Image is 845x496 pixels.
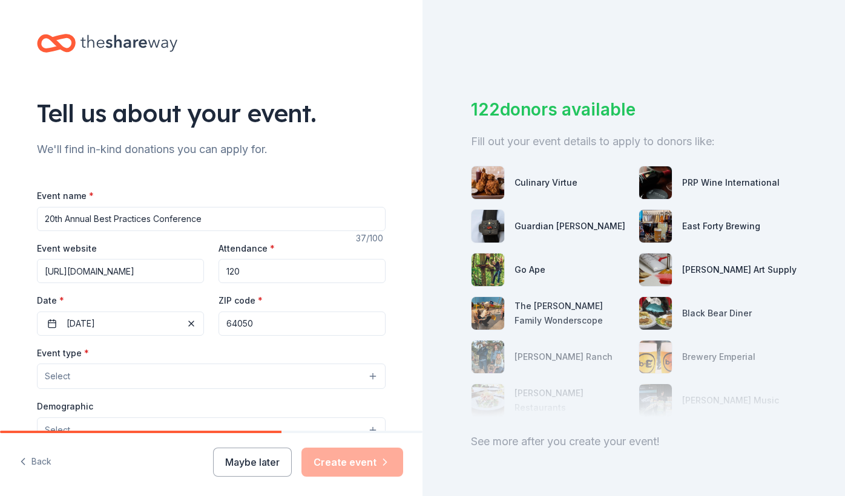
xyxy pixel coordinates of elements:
[37,400,93,413] label: Demographic
[472,253,504,286] img: photo for Go Ape
[45,423,70,437] span: Select
[639,253,672,286] img: photo for Trekell Art Supply
[219,312,386,336] input: 12345 (U.S. only)
[37,364,386,389] button: Select
[472,210,504,243] img: photo for Guardian Angel Device
[37,243,97,255] label: Event website
[639,210,672,243] img: photo for East Forty Brewing
[682,175,780,190] div: PRP Wine International
[219,295,263,307] label: ZIP code
[471,97,797,122] div: 122 donors available
[471,432,797,451] div: See more after you create your event!
[37,259,204,283] input: https://www...
[515,263,545,277] div: Go Ape
[356,231,386,246] div: 37 /100
[37,96,386,130] div: Tell us about your event.
[682,219,760,233] div: East Forty Brewing
[471,132,797,151] div: Fill out your event details to apply to donors like:
[515,219,625,233] div: Guardian [PERSON_NAME]
[682,263,797,277] div: [PERSON_NAME] Art Supply
[19,449,51,475] button: Back
[37,417,386,443] button: Select
[515,175,577,190] div: Culinary Virtue
[472,166,504,199] img: photo for Culinary Virtue
[45,369,70,383] span: Select
[219,259,386,283] input: 20
[37,312,204,336] button: [DATE]
[37,295,204,307] label: Date
[213,448,292,477] button: Maybe later
[219,243,275,255] label: Attendance
[37,190,94,202] label: Event name
[639,166,672,199] img: photo for PRP Wine International
[37,140,386,159] div: We'll find in-kind donations you can apply for.
[37,207,386,231] input: Spring Fundraiser
[37,347,89,359] label: Event type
